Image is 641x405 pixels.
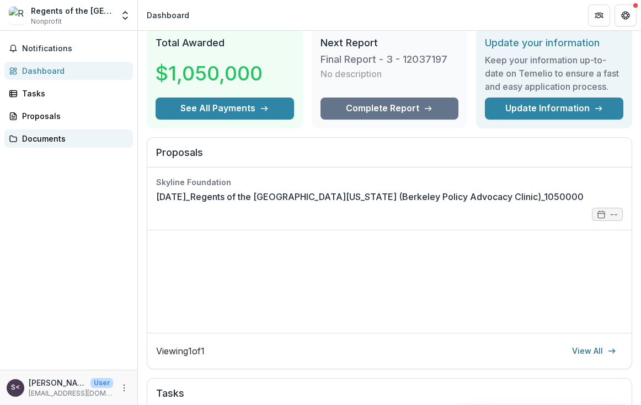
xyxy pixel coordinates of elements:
[142,7,194,23] nav: breadcrumb
[485,37,623,49] h2: Update your information
[4,62,133,80] a: Dashboard
[156,344,205,358] p: Viewing 1 of 1
[320,67,382,80] p: No description
[29,388,113,398] p: [EMAIL_ADDRESS][DOMAIN_NAME]
[31,17,62,26] span: Nonprofit
[117,381,131,395] button: More
[156,98,294,120] button: See All Payments
[4,40,133,57] button: Notifications
[4,107,133,125] a: Proposals
[147,9,189,21] div: Dashboard
[29,377,86,388] p: [PERSON_NAME] <[EMAIL_ADDRESS][DOMAIN_NAME]> <[EMAIL_ADDRESS][DOMAIN_NAME]>
[615,4,637,26] button: Get Help
[4,129,133,148] a: Documents
[565,342,623,360] a: View All
[485,98,623,120] a: Update Information
[588,4,610,26] button: Partners
[4,84,133,102] a: Tasks
[320,98,459,120] a: Complete Report
[22,88,124,99] div: Tasks
[11,384,20,391] div: Stephanie Campos-Bui <scamposbui@clinical.law.berkeley.edu> <scamposbui@clinical.law.berkeley.edu>
[22,65,124,77] div: Dashboard
[117,4,133,26] button: Open entity switcher
[156,190,584,203] a: [DATE]_Regents of the [GEOGRAPHIC_DATA][US_STATE] (Berkeley Policy Advocacy Clinic)_1050000
[320,37,459,49] h2: Next Report
[90,378,113,388] p: User
[320,53,447,66] h3: Final Report - 3 - 12037197
[156,58,263,88] h3: $1,050,000
[156,37,294,49] h2: Total Awarded
[22,44,129,53] span: Notifications
[485,53,623,93] h3: Keep your information up-to-date on Temelio to ensure a fast and easy application process.
[22,110,124,122] div: Proposals
[31,5,113,17] div: Regents of the [GEOGRAPHIC_DATA][US_STATE]
[22,133,124,144] div: Documents
[156,147,623,168] h2: Proposals
[9,7,26,24] img: Regents of the University of California at Berkeley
